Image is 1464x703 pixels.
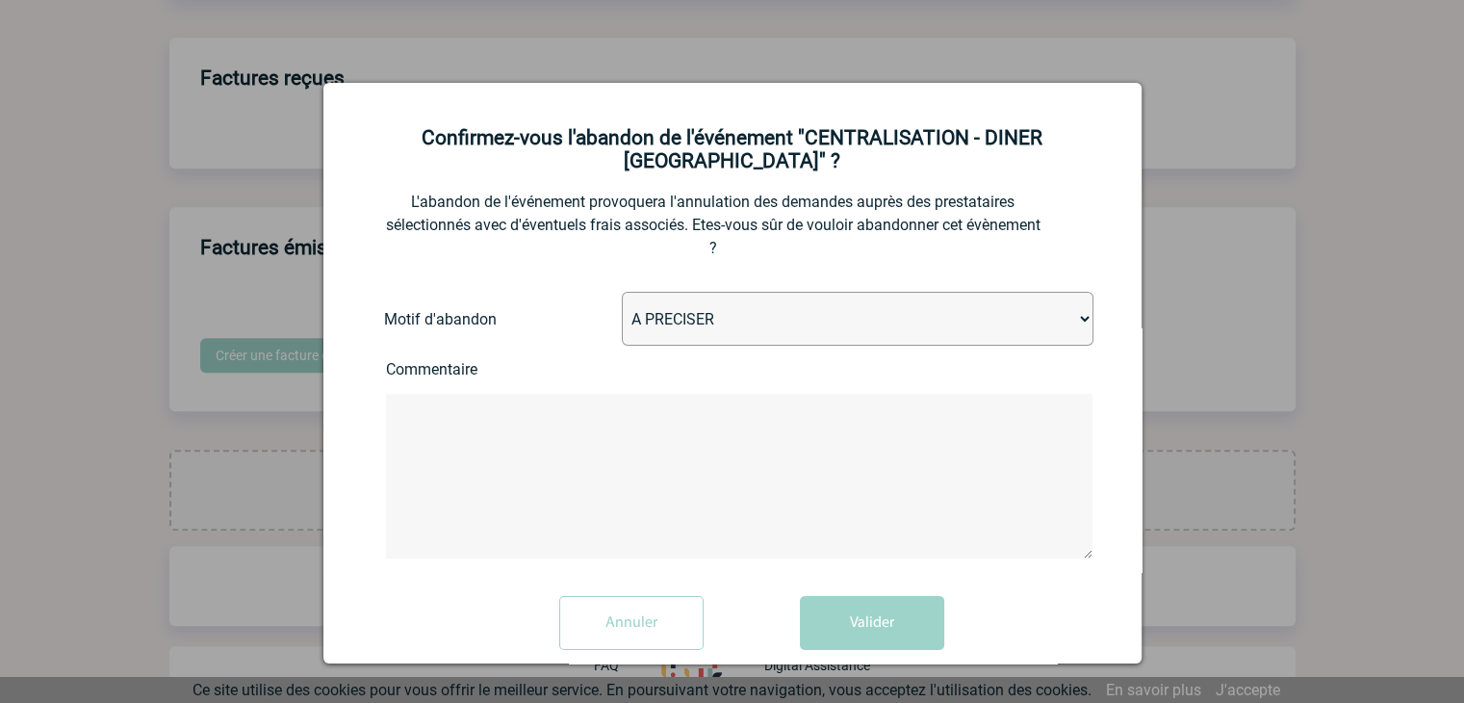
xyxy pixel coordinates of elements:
[559,596,704,650] input: Annuler
[800,596,944,650] button: Valider
[384,310,533,328] label: Motif d'abandon
[386,360,540,378] label: Commentaire
[347,126,1117,172] h2: Confirmez-vous l'abandon de l'événement "CENTRALISATION - DINER [GEOGRAPHIC_DATA]" ?
[386,191,1040,260] p: L'abandon de l'événement provoquera l'annulation des demandes auprès des prestataires sélectionné...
